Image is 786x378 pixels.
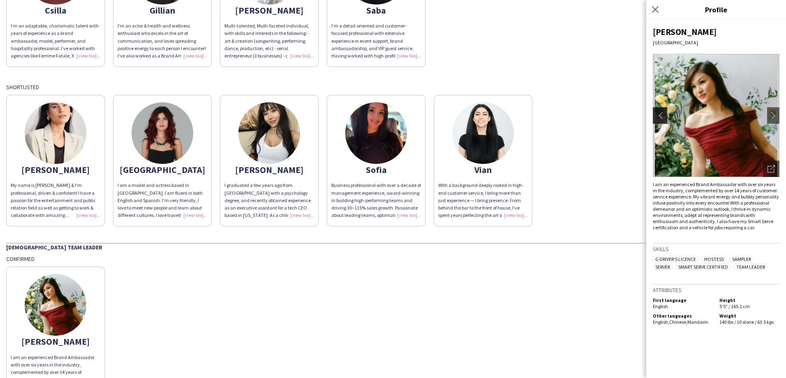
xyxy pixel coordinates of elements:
[11,166,100,173] div: [PERSON_NAME]
[653,286,779,294] h3: Attributes
[653,26,779,37] div: [PERSON_NAME]
[331,182,421,219] div: Business professional with over a decade of management experience, award-winning in building high...
[646,4,786,15] h3: Profile
[238,102,300,164] img: thumb-4ef09eab-5109-47b9-bb7f-77f7103c1f44.jpg
[653,256,698,262] span: G Driver's Licence
[118,23,206,74] span: I'm an actor & health and wellness enthusiast who excels in the art of communication, and loves s...
[331,7,421,14] div: Saba
[653,39,779,46] div: [GEOGRAPHIC_DATA]
[224,166,314,173] div: [PERSON_NAME]
[653,297,713,303] h5: First language
[6,255,780,263] div: Confirmed
[719,297,779,303] h5: Height
[224,22,314,60] div: Multi-talented, Multi-faceted individual, with skills and interests in the following: - art & cre...
[11,338,100,345] div: [PERSON_NAME]
[331,166,421,173] div: Sofia
[118,182,207,219] div: I am a model and actress based in [GEOGRAPHIC_DATA]. I am fluent in both English and Spanish. I’m...
[653,313,713,319] h5: Other languages
[6,243,780,251] div: [DEMOGRAPHIC_DATA] Team Leader
[118,166,207,173] div: [GEOGRAPHIC_DATA]
[25,274,86,336] img: thumb-6822569337d1e.jpeg
[687,319,708,325] span: Mandarin
[224,182,314,219] div: I graduated a few years ago from [GEOGRAPHIC_DATA] with a psychology degree, and recently obtaine...
[438,182,528,219] div: With a background deeply rooted in high-end customer service, I bring more than just experience —...
[734,264,768,270] span: Team Leader
[719,319,774,325] span: 140 lbs / 10 stone / 63.5 kgs
[669,319,687,325] span: Chinese ,
[438,166,528,173] div: Vian
[11,182,100,219] div: My name is [PERSON_NAME] & I'm professional, driven & confident! I have a passion for the enterta...
[719,303,750,309] span: 5'5" / 165.1 cm
[132,102,193,164] img: thumb-35fa3feb-fcf2-430b-b907-b0b90241f34d.jpg
[25,102,86,164] img: thumb-68a7447e5e02d.png
[653,245,779,253] h3: Skills
[719,313,779,319] h5: Weight
[6,83,780,91] div: Shortlisted
[653,303,668,309] span: English
[730,256,754,262] span: Sampler
[676,264,731,270] span: Smart Serve Certified
[11,22,100,60] div: I’m an adaptable, charismatic talent with years of experience as a brand ambassador, model, perfo...
[702,256,726,262] span: Hostess
[11,7,100,14] div: Csilla
[653,264,673,270] span: Server
[224,7,314,14] div: [PERSON_NAME]
[653,54,779,177] img: Crew avatar or photo
[653,181,779,230] div: I am an experienced Brand Ambassador with over six years in the industry, complemented by over 14...
[763,161,779,177] div: Open photos pop-in
[452,102,514,164] img: thumb-39854cd5-1e1b-4859-a9f5-70b3ac76cbb6.jpg
[345,102,407,164] img: thumb-4404051c-6014-4609-84ce-abbf3c8e62f3.jpg
[331,22,421,60] div: I’m a detail-oriented and customer-focused professional with extensive experience in event suppor...
[118,7,207,14] div: Gillian
[653,319,669,325] span: English ,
